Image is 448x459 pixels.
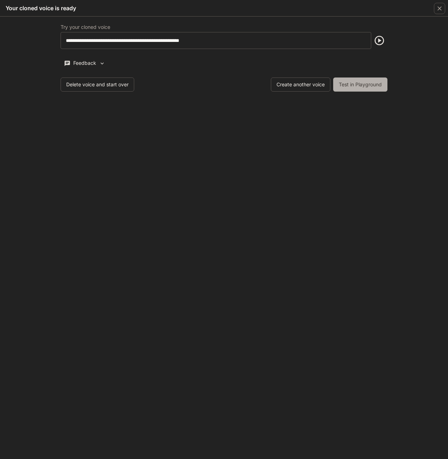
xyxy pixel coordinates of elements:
button: Delete voice and start over [61,77,134,92]
button: Feedback [61,57,108,69]
button: Create another voice [271,77,330,92]
p: Try your cloned voice [61,25,110,30]
button: Test in Playground [333,77,387,92]
h5: Your cloned voice is ready [6,4,76,12]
